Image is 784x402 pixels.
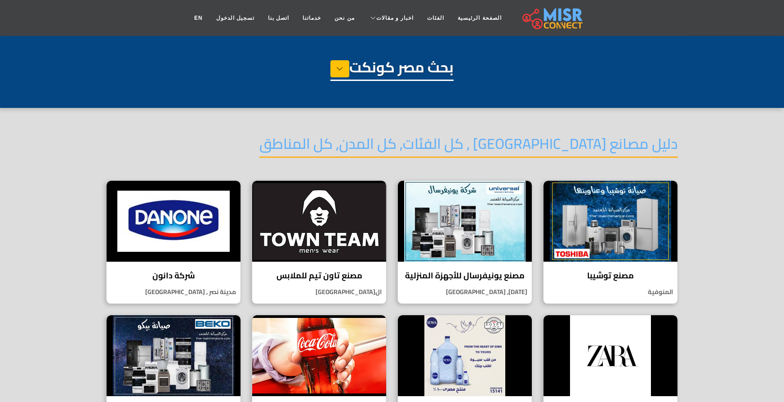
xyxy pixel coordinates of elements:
h1: بحث مصر كونكت [330,58,454,81]
h4: مصنع تاون تيم للملابس [259,271,379,281]
h4: شركة دانون [113,271,234,281]
a: مصنع يونيفرسال للأجهزة المنزلية مصنع يونيفرسال للأجهزة المنزلية [DATE], [GEOGRAPHIC_DATA] [392,180,538,304]
a: تسجيل الدخول [209,9,261,27]
img: main.misr_connect [522,7,583,29]
h4: مصنع توشيبا [550,271,671,281]
img: مصنع بيكو [107,315,241,396]
a: شركة دانون شركة دانون مدينة نصر , [GEOGRAPHIC_DATA] [101,180,246,304]
p: [DATE], [GEOGRAPHIC_DATA] [398,287,532,297]
img: شركة زارا [543,315,677,396]
a: الصفحة الرئيسية [451,9,508,27]
img: مصنع تاون تيم للملابس [252,181,386,262]
a: مصنع توشيبا مصنع توشيبا المنوفية [538,180,683,304]
a: اخبار و مقالات [361,9,421,27]
a: من نحن [328,9,361,27]
img: شركة دانون [107,181,241,262]
a: اتصل بنا [261,9,296,27]
img: شركة سيوة للمياه الطبيعية [398,315,532,396]
a: الفئات [420,9,451,27]
img: مصنع توشيبا [543,181,677,262]
h4: دليل مصانع [GEOGRAPHIC_DATA] , كل الفئات, كل المدن, كل المناطق [259,135,678,158]
a: EN [187,9,209,27]
a: مصنع تاون تيم للملابس مصنع تاون تيم للملابس ال[GEOGRAPHIC_DATA] [246,180,392,304]
p: مدينة نصر , [GEOGRAPHIC_DATA] [107,287,241,297]
span: اخبار و مقالات [376,14,414,22]
p: المنوفية [543,287,677,297]
p: ال[GEOGRAPHIC_DATA] [252,287,386,297]
img: شركة كوكا كولا [252,315,386,396]
img: مصنع يونيفرسال للأجهزة المنزلية [398,181,532,262]
h4: مصنع يونيفرسال للأجهزة المنزلية [405,271,525,281]
a: خدماتنا [296,9,328,27]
